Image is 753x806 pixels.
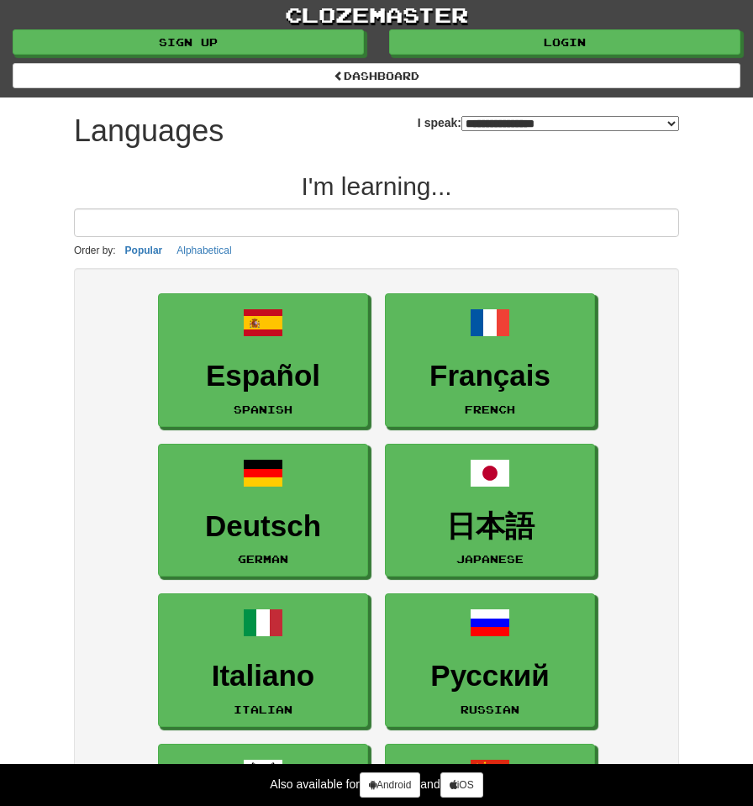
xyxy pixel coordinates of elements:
h3: Español [167,360,359,392]
h1: Languages [74,114,224,148]
a: Sign up [13,29,364,55]
a: 日本語Japanese [385,444,595,577]
a: EspañolSpanish [158,293,368,427]
h3: Italiano [167,660,359,693]
small: Italian [234,703,292,715]
select: I speak: [461,116,679,131]
h2: I'm learning... [74,172,679,200]
h3: 日本語 [394,510,586,543]
a: dashboard [13,63,740,88]
small: Russian [461,703,519,715]
a: Android [360,772,420,798]
h3: Русский [394,660,586,693]
button: Popular [120,241,168,260]
small: Japanese [456,553,524,565]
h3: Deutsch [167,510,359,543]
a: FrançaisFrench [385,293,595,427]
a: РусскийRussian [385,593,595,727]
a: ItalianoItalian [158,593,368,727]
button: Alphabetical [171,241,236,260]
small: French [465,403,515,415]
a: DeutschGerman [158,444,368,577]
a: Login [389,29,740,55]
small: Spanish [234,403,292,415]
h3: Français [394,360,586,392]
label: I speak: [418,114,679,131]
small: German [238,553,288,565]
small: Order by: [74,245,116,256]
a: iOS [440,772,483,798]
